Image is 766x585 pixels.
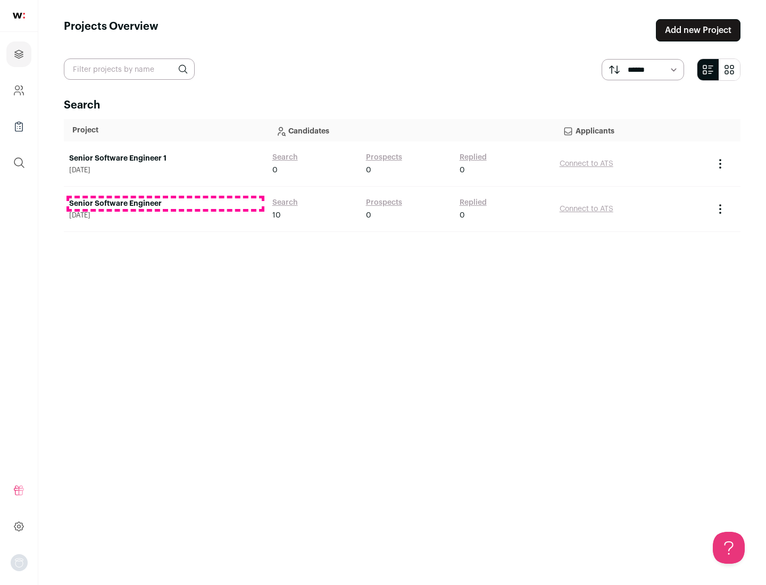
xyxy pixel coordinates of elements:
[6,114,31,139] a: Company Lists
[714,157,727,170] button: Project Actions
[69,166,262,174] span: [DATE]
[713,532,745,564] iframe: Help Scout Beacon - Open
[460,197,487,208] a: Replied
[560,160,613,168] a: Connect to ATS
[272,152,298,163] a: Search
[11,554,28,571] img: nopic.png
[560,205,613,213] a: Connect to ATS
[272,197,298,208] a: Search
[460,165,465,175] span: 0
[366,165,371,175] span: 0
[64,59,195,80] input: Filter projects by name
[64,98,740,113] h2: Search
[460,210,465,221] span: 0
[366,210,371,221] span: 0
[6,41,31,67] a: Projects
[276,120,546,141] p: Candidates
[656,19,740,41] a: Add new Project
[69,211,262,220] span: [DATE]
[272,210,281,221] span: 10
[6,78,31,103] a: Company and ATS Settings
[64,19,159,41] h1: Projects Overview
[272,165,278,175] span: 0
[69,153,262,164] a: Senior Software Engineer 1
[69,198,262,209] a: Senior Software Engineer
[366,197,402,208] a: Prospects
[11,554,28,571] button: Open dropdown
[563,120,700,141] p: Applicants
[460,152,487,163] a: Replied
[366,152,402,163] a: Prospects
[72,125,259,136] p: Project
[714,203,727,215] button: Project Actions
[13,13,25,19] img: wellfound-shorthand-0d5821cbd27db2630d0214b213865d53afaa358527fdda9d0ea32b1df1b89c2c.svg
